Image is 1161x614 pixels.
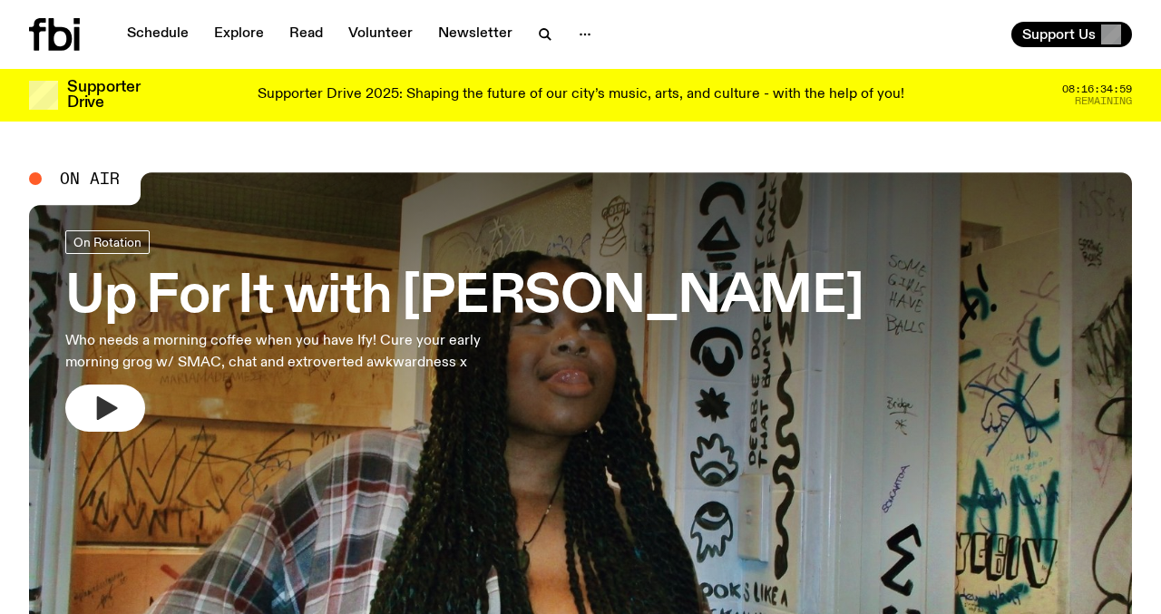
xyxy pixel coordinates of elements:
[337,22,424,47] a: Volunteer
[116,22,200,47] a: Schedule
[203,22,275,47] a: Explore
[60,171,120,187] span: On Air
[278,22,334,47] a: Read
[1075,96,1132,106] span: Remaining
[65,272,863,323] h3: Up For It with [PERSON_NAME]
[1062,84,1132,94] span: 08:16:34:59
[258,87,904,103] p: Supporter Drive 2025: Shaping the future of our city’s music, arts, and culture - with the help o...
[65,330,530,374] p: Who needs a morning coffee when you have Ify! Cure your early morning grog w/ SMAC, chat and extr...
[1011,22,1132,47] button: Support Us
[65,230,863,432] a: Up For It with [PERSON_NAME]Who needs a morning coffee when you have Ify! Cure your early morning...
[65,230,150,254] a: On Rotation
[1022,26,1096,43] span: Support Us
[427,22,523,47] a: Newsletter
[67,80,140,111] h3: Supporter Drive
[73,235,141,249] span: On Rotation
